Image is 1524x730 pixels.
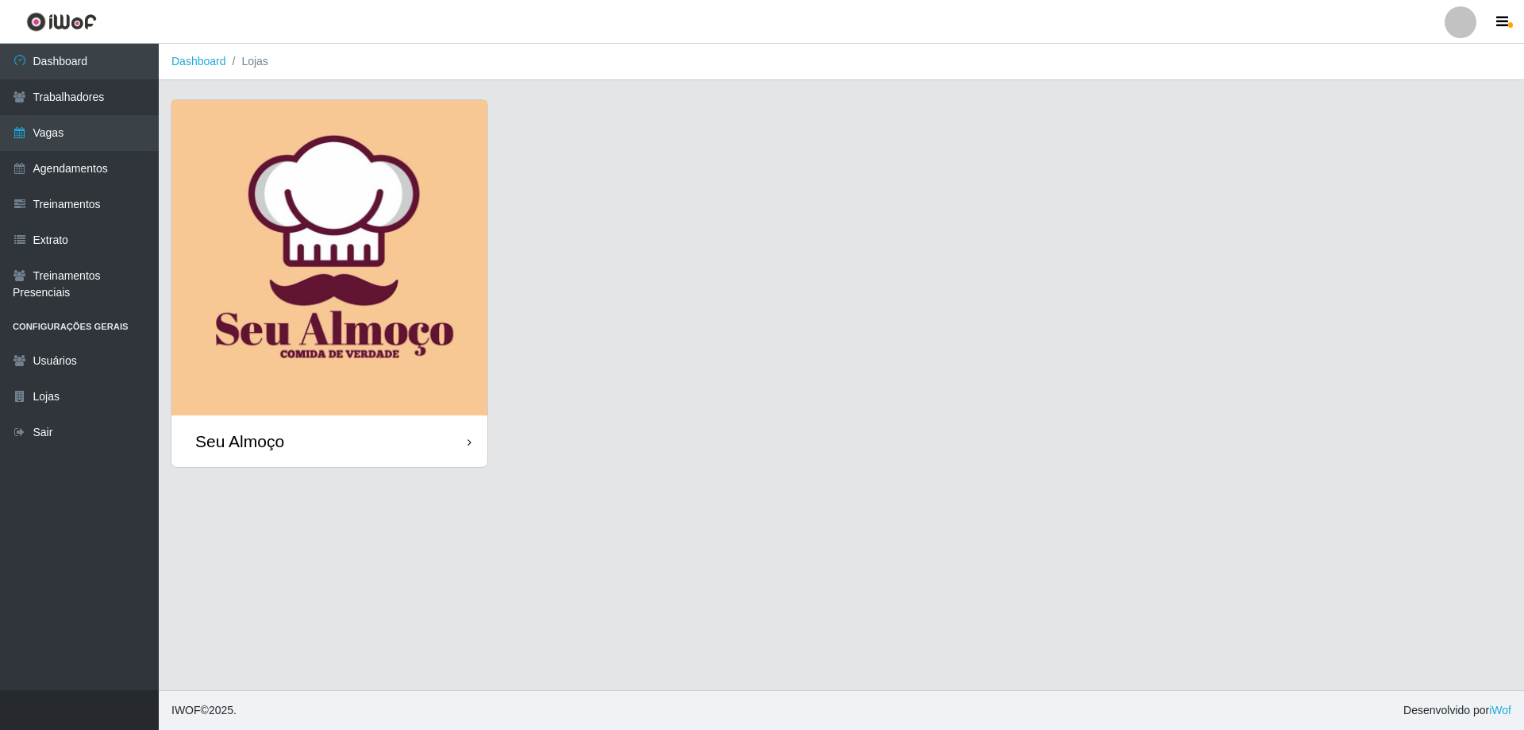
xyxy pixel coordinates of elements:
div: Seu Almoço [195,431,284,451]
li: Lojas [226,53,268,70]
a: Dashboard [171,55,226,68]
a: Seu Almoço [171,100,487,467]
img: CoreUI Logo [26,12,97,32]
img: cardImg [171,100,487,415]
nav: breadcrumb [159,44,1524,80]
a: iWof [1489,704,1511,716]
span: © 2025 . [171,702,237,719]
span: IWOF [171,704,201,716]
span: Desenvolvido por [1403,702,1511,719]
